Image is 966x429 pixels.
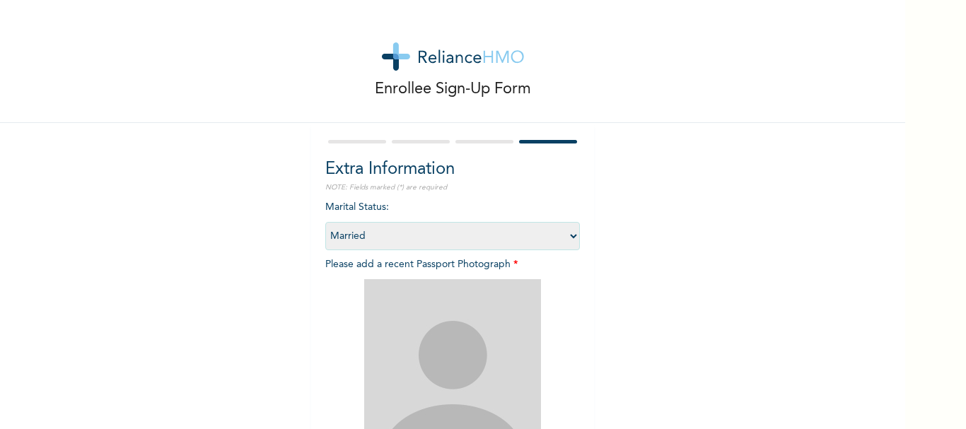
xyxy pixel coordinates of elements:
span: Marital Status : [325,202,580,241]
img: logo [382,42,524,71]
p: Enrollee Sign-Up Form [375,78,531,101]
h2: Extra Information [325,157,580,182]
p: NOTE: Fields marked (*) are required [325,182,580,193]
